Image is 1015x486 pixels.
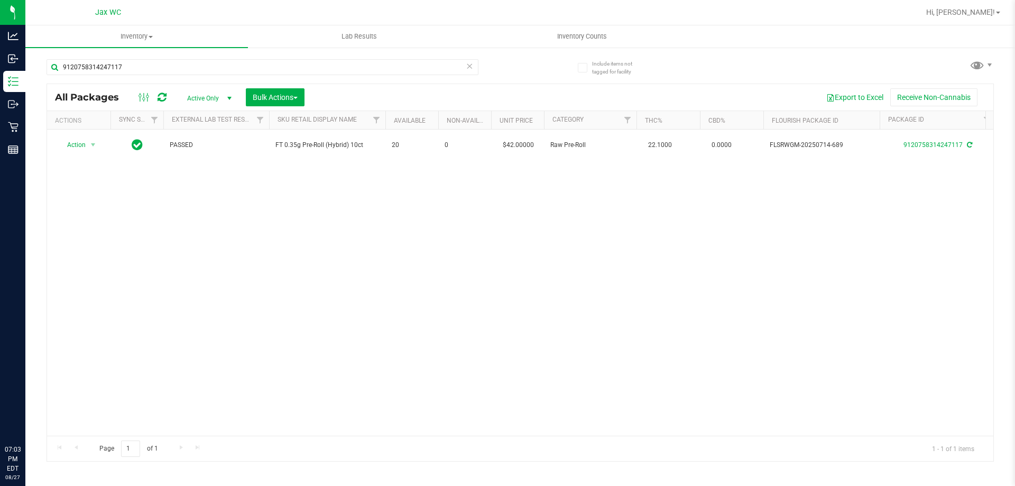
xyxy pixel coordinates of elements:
[470,25,693,48] a: Inventory Counts
[445,140,485,150] span: 0
[275,140,379,150] span: FT 0.35g Pre-Roll (Hybrid) 10ct
[5,473,21,481] p: 08/27
[890,88,977,106] button: Receive Non-Cannabis
[8,99,19,109] inline-svg: Outbound
[248,25,470,48] a: Lab Results
[819,88,890,106] button: Export to Excel
[645,117,662,124] a: THC%
[327,32,391,41] span: Lab Results
[500,117,533,124] a: Unit Price
[706,137,737,153] span: 0.0000
[246,88,304,106] button: Bulk Actions
[447,117,494,124] a: Non-Available
[965,141,972,149] span: Sync from Compliance System
[550,140,630,150] span: Raw Pre-Roll
[8,76,19,87] inline-svg: Inventory
[172,116,255,123] a: External Lab Test Result
[5,445,21,473] p: 07:03 PM EDT
[903,141,963,149] a: 9120758314247117
[278,116,357,123] a: Sku Retail Display Name
[25,32,248,41] span: Inventory
[25,25,248,48] a: Inventory
[368,111,385,129] a: Filter
[552,116,584,123] a: Category
[770,140,873,150] span: FLSRWGM-20250714-689
[55,91,130,103] span: All Packages
[543,32,621,41] span: Inventory Counts
[95,8,121,17] span: Jax WC
[497,137,539,153] span: $42.00000
[592,60,645,76] span: Include items not tagged for facility
[253,93,298,102] span: Bulk Actions
[8,122,19,132] inline-svg: Retail
[619,111,636,129] a: Filter
[979,111,996,129] a: Filter
[11,401,42,433] iframe: Resource center
[643,137,677,153] span: 22.1000
[708,117,725,124] a: CBD%
[121,441,140,457] input: 1
[90,441,167,457] span: Page of 1
[146,111,163,129] a: Filter
[58,137,86,152] span: Action
[252,111,269,129] a: Filter
[888,116,924,123] a: Package ID
[119,116,160,123] a: Sync Status
[87,137,100,152] span: select
[132,137,143,152] span: In Sync
[55,117,106,124] div: Actions
[772,117,838,124] a: Flourish Package ID
[466,59,473,73] span: Clear
[170,140,263,150] span: PASSED
[8,144,19,155] inline-svg: Reports
[392,140,432,150] span: 20
[8,31,19,41] inline-svg: Analytics
[8,53,19,64] inline-svg: Inbound
[47,59,478,75] input: Search Package ID, Item Name, SKU, Lot or Part Number...
[394,117,426,124] a: Available
[924,441,983,456] span: 1 - 1 of 1 items
[926,8,995,16] span: Hi, [PERSON_NAME]!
